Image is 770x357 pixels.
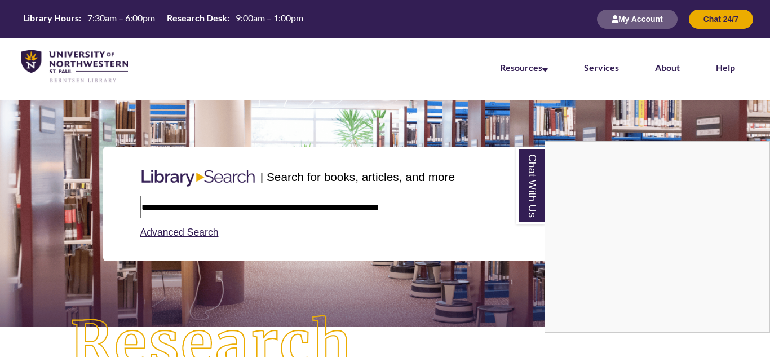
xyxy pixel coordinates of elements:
[584,62,619,73] a: Services
[21,50,128,83] img: UNWSP Library Logo
[655,62,680,73] a: About
[545,142,769,332] iframe: Chat Widget
[500,62,548,73] a: Resources
[545,141,770,333] div: Chat With Us
[716,62,735,73] a: Help
[516,147,545,224] a: Chat With Us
